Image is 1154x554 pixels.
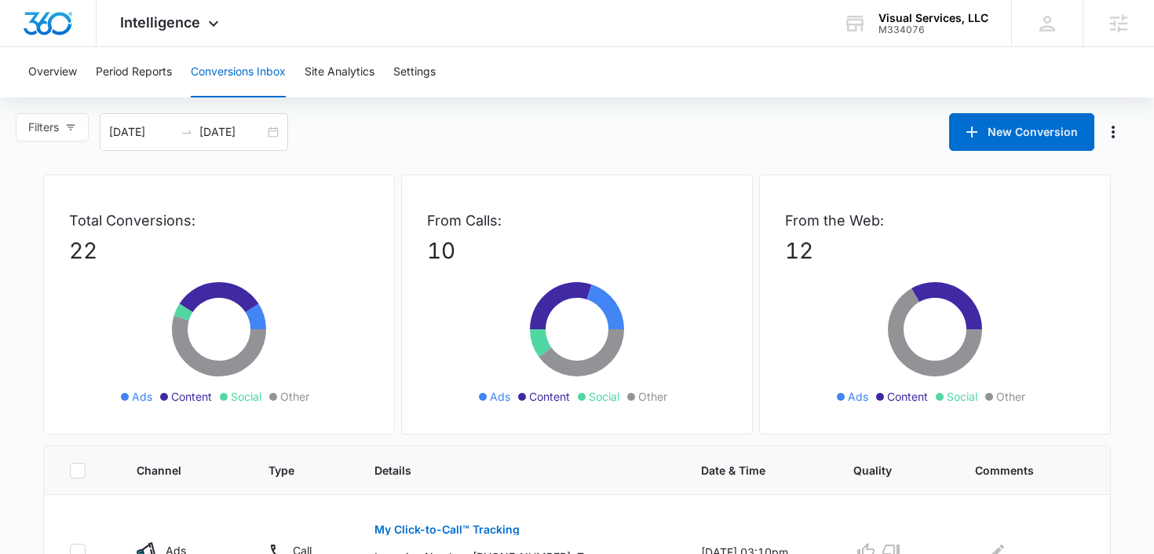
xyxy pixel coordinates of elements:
[374,511,520,548] button: My Click-to-Call™ Tracking
[1101,119,1126,145] button: Manage Numbers
[638,388,667,405] span: Other
[171,388,212,405] span: Content
[996,388,1025,405] span: Other
[427,210,727,231] p: From Calls:
[701,462,794,479] span: Date & Time
[231,388,261,405] span: Social
[137,462,208,479] span: Channel
[28,47,77,97] button: Overview
[181,126,193,138] span: swap-right
[949,113,1094,151] button: New Conversion
[181,126,193,138] span: to
[490,388,510,405] span: Ads
[132,388,152,405] span: Ads
[427,234,727,267] p: 10
[374,462,640,479] span: Details
[853,462,914,479] span: Quality
[878,12,988,24] div: account name
[268,462,314,479] span: Type
[785,210,1085,231] p: From the Web:
[848,388,868,405] span: Ads
[16,113,89,141] button: Filters
[96,47,172,97] button: Period Reports
[947,388,977,405] span: Social
[280,388,309,405] span: Other
[28,119,59,136] span: Filters
[393,47,436,97] button: Settings
[120,14,200,31] span: Intelligence
[589,388,619,405] span: Social
[69,210,369,231] p: Total Conversions:
[199,123,265,141] input: End date
[69,234,369,267] p: 22
[887,388,928,405] span: Content
[529,388,570,405] span: Content
[305,47,374,97] button: Site Analytics
[878,24,988,35] div: account id
[975,462,1062,479] span: Comments
[785,234,1085,267] p: 12
[109,123,174,141] input: Start date
[374,524,520,535] p: My Click-to-Call™ Tracking
[191,47,286,97] button: Conversions Inbox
